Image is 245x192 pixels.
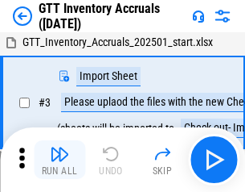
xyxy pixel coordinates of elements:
img: Main button [201,147,227,173]
span: # 3 [39,96,51,109]
img: Support [192,10,205,23]
div: Run All [42,166,78,176]
button: Run All [34,140,85,179]
img: Settings menu [213,6,232,26]
div: GTT Inventory Accruals ([DATE]) [39,1,186,31]
img: Skip [153,144,172,164]
span: GTT_Inventory_Accruals_202501_start.xlsx [22,35,213,48]
div: Import Sheet [76,67,141,86]
img: Back [13,6,32,26]
div: Skip [153,166,173,176]
img: Run All [50,144,69,164]
button: Skip [137,140,188,179]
